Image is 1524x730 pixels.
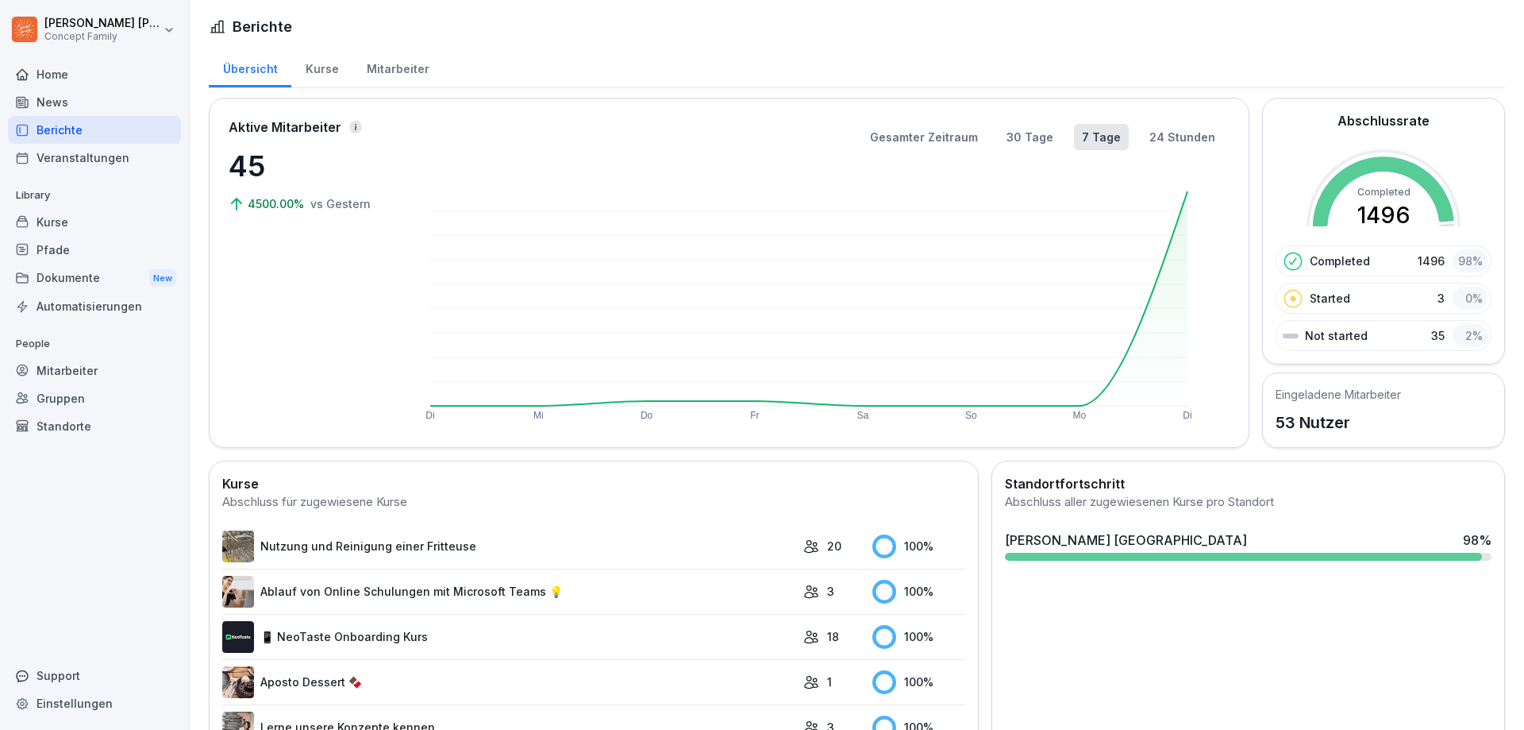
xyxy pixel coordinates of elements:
[1183,410,1191,421] text: Di
[8,208,181,236] a: Kurse
[8,412,181,440] a: Standorte
[209,47,291,87] a: Übersicht
[1337,111,1430,130] h2: Abschlussrate
[233,16,292,37] h1: Berichte
[641,410,653,421] text: Do
[1453,287,1487,310] div: 0 %
[1431,327,1445,344] p: 35
[8,689,181,717] a: Einstellungen
[222,493,965,512] div: Abschluss für zugewiesene Kurse
[8,116,181,144] a: Berichte
[862,124,986,150] button: Gesamter Zeitraum
[999,524,1498,567] a: [PERSON_NAME] [GEOGRAPHIC_DATA]98%
[1005,493,1491,512] div: Abschluss aller zugewiesenen Kurse pro Standort
[8,331,181,357] p: People
[872,535,966,558] div: 100 %
[222,531,795,562] a: Nutzung und Reinigung einer Fritteuse
[1005,474,1491,493] h2: Standortfortschritt
[149,269,176,288] div: New
[222,666,795,698] a: Aposto Dessert 🍫
[1453,249,1487,272] div: 98 %
[8,662,181,689] div: Support
[222,576,795,608] a: Ablauf von Online Schulungen mit Microsoft Teams 💡
[8,60,181,88] a: Home
[1437,290,1445,307] p: 3
[8,88,181,116] a: News
[8,264,181,293] div: Dokumente
[291,47,352,87] a: Kurse
[229,145,387,187] p: 45
[44,31,160,42] p: Concept Family
[8,292,181,320] a: Automatisierungen
[248,195,307,212] p: 4500.00%
[1005,531,1247,550] div: [PERSON_NAME] [GEOGRAPHIC_DATA]
[44,17,160,30] p: [PERSON_NAME] [PERSON_NAME]
[750,410,759,421] text: Fr
[1463,531,1491,550] div: 98 %
[8,264,181,293] a: DokumenteNew
[1305,327,1368,344] p: Not started
[8,144,181,172] a: Veranstaltungen
[8,183,181,208] p: Library
[310,195,371,212] p: vs Gestern
[229,118,341,137] p: Aktive Mitarbeiter
[1074,124,1129,150] button: 7 Tage
[8,384,181,412] a: Gruppen
[827,538,841,554] p: 20
[999,124,1061,150] button: 30 Tage
[222,474,965,493] h2: Kurse
[533,410,544,421] text: Mi
[1418,253,1445,269] p: 1496
[1453,324,1487,347] div: 2 %
[222,621,795,653] a: 📱 NeoTaste Onboarding Kurs
[222,531,254,562] img: b2msvuojt3s6egexuweix326.png
[1276,411,1401,435] p: 53 Nutzer
[1310,290,1350,307] p: Started
[425,410,434,421] text: Di
[1310,253,1370,269] p: Completed
[827,583,834,600] p: 3
[222,666,254,698] img: rj0yud9yw1p9s21ly90334le.png
[8,357,181,384] a: Mitarbeiter
[872,670,966,694] div: 100 %
[827,674,832,690] p: 1
[872,625,966,649] div: 100 %
[1276,386,1401,403] h5: Eingeladene Mitarbeiter
[1072,410,1086,421] text: Mo
[222,621,254,653] img: wogpw1ad3b6xttwx9rgsg3h8.png
[827,628,839,645] p: 18
[8,236,181,264] a: Pfade
[872,580,966,604] div: 100 %
[965,410,977,421] text: So
[1141,124,1223,150] button: 24 Stunden
[222,576,254,608] img: e8eoks8cju23yjmx0b33vrq2.png
[857,410,869,421] text: Sa
[352,47,443,87] a: Mitarbeiter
